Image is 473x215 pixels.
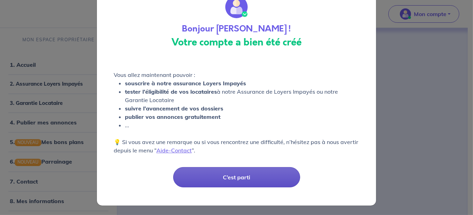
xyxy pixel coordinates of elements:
li: à notre Assurance de Loyers Impayés ou notre Garantie Locataire [125,87,359,104]
button: C’est parti [173,167,300,187]
p: 💡 Si vous avez une remarque ou si vous rencontrez une difficulté, n’hésitez pas à nous avertir de... [114,138,359,155]
p: Vous allez maintenant pouvoir : [114,71,359,79]
strong: Votre compte a bien été créé [171,35,302,49]
h4: Bonjour [PERSON_NAME] ! [182,24,291,34]
strong: publier vos annonces gratuitement [125,113,220,120]
strong: tester l’éligibilité de vos locataires [125,88,217,95]
strong: souscrire à notre assurance Loyers Impayés [125,80,246,87]
li: ... [125,121,359,129]
a: Aide-Contact [156,147,192,154]
strong: suivre l’avancement de vos dossiers [125,105,223,112]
